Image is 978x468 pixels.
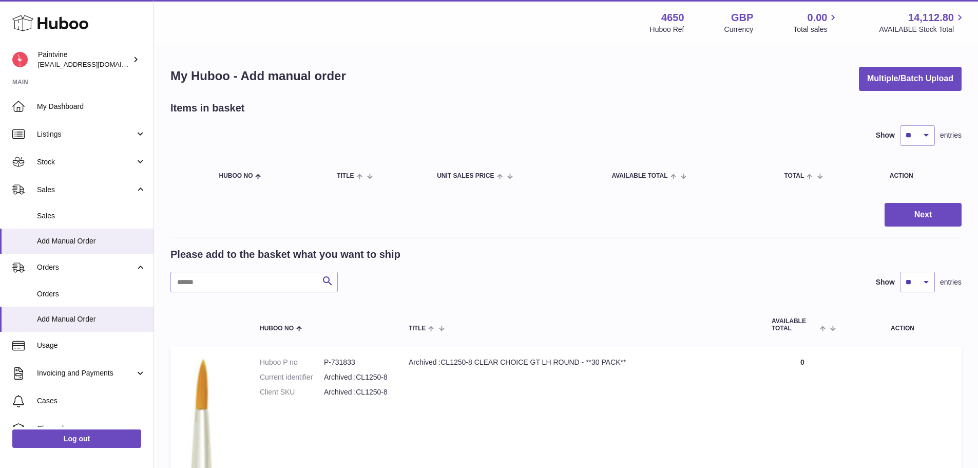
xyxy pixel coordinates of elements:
[37,211,146,221] span: Sales
[940,130,962,140] span: entries
[37,185,135,195] span: Sales
[793,11,839,34] a: 0.00 Total sales
[37,424,146,434] span: Channels
[37,129,135,139] span: Listings
[219,173,253,179] span: Huboo no
[885,203,962,227] button: Next
[784,173,804,179] span: Total
[876,130,895,140] label: Show
[876,277,895,287] label: Show
[324,372,388,382] dd: Archived :CL1250-8
[37,289,146,299] span: Orders
[12,429,141,448] a: Log out
[12,52,28,67] img: euan@paintvine.co.uk
[793,25,839,34] span: Total sales
[37,368,135,378] span: Invoicing and Payments
[890,173,951,179] div: Action
[808,11,828,25] span: 0.00
[170,248,400,261] h2: Please add to the basket what you want to ship
[908,11,954,25] span: 14,112.80
[260,372,324,382] dt: Current identifier
[409,325,426,332] span: Title
[37,236,146,246] span: Add Manual Order
[324,387,388,397] dd: Archived :CL1250-8
[661,11,684,25] strong: 4650
[260,358,324,367] dt: Huboo P no
[37,157,135,167] span: Stock
[37,396,146,406] span: Cases
[843,308,962,342] th: Action
[37,263,135,272] span: Orders
[879,25,966,34] span: AVAILABLE Stock Total
[724,25,754,34] div: Currency
[260,325,294,332] span: Huboo no
[37,102,146,111] span: My Dashboard
[37,314,146,324] span: Add Manual Order
[940,277,962,287] span: entries
[859,67,962,91] button: Multiple/Batch Upload
[37,341,146,350] span: Usage
[879,11,966,34] a: 14,112.80 AVAILABLE Stock Total
[437,173,494,179] span: Unit Sales Price
[38,50,130,69] div: Paintvine
[260,387,324,397] dt: Client SKU
[170,68,346,84] h1: My Huboo - Add manual order
[611,173,667,179] span: AVAILABLE Total
[337,173,354,179] span: Title
[772,318,817,331] span: AVAILABLE Total
[650,25,684,34] div: Huboo Ref
[170,101,245,115] h2: Items in basket
[731,11,753,25] strong: GBP
[324,358,388,367] dd: P-731833
[38,60,151,68] span: [EMAIL_ADDRESS][DOMAIN_NAME]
